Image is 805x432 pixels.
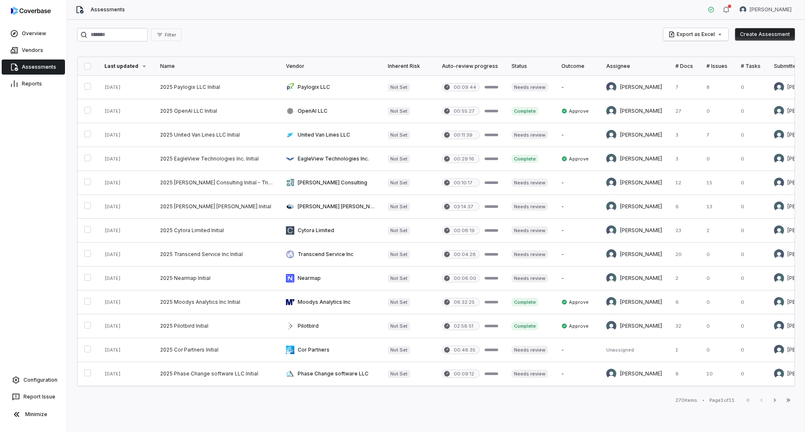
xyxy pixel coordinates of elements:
div: Status [512,63,548,70]
img: Brittany Durbin avatar [774,106,784,116]
img: REKHA KOTHANDARAMAN avatar [606,225,616,235]
td: - [555,386,600,410]
td: - [555,123,600,147]
button: Report Issue [3,389,63,404]
div: Assignee [606,63,662,70]
img: Brittany Durbin avatar [606,106,616,116]
td: - [555,362,600,386]
div: 270 items [675,397,697,404]
img: Sean Wozniak avatar [774,297,784,307]
img: Brittany Durbin avatar [606,202,616,212]
div: Page 1 of 11 [709,397,735,404]
button: Minimize [3,406,63,423]
div: Inherent Risk [388,63,428,70]
div: # Tasks [741,63,761,70]
td: - [555,171,600,195]
img: REKHA KOTHANDARAMAN avatar [606,369,616,379]
img: Sean Wozniak avatar [606,297,616,307]
img: Melanie Lorent avatar [606,321,616,331]
a: Vendors [2,43,65,58]
button: Melanie Lorent avatar[PERSON_NAME] [735,3,797,16]
a: Configuration [3,373,63,388]
div: Vendor [286,63,374,70]
td: - [555,75,600,99]
img: Sean Wozniak avatar [606,273,616,283]
span: Filter [165,32,176,38]
img: Chadd Myers avatar [774,154,784,164]
div: • [702,397,704,403]
div: Name [160,63,273,70]
img: Brittany Durbin avatar [774,202,784,212]
img: Chadd Myers avatar [774,130,784,140]
td: - [555,195,600,219]
img: REKHA KOTHANDARAMAN avatar [774,369,784,379]
td: - [555,219,600,243]
img: logo-D7KZi-bG.svg [11,7,51,15]
div: Auto-review progress [442,63,498,70]
td: - [555,266,600,290]
img: Anita Ritter avatar [774,345,784,355]
img: Melanie Lorent avatar [606,178,616,188]
img: Anita Ritter avatar [606,82,616,92]
a: Overview [2,26,65,41]
span: Assessments [91,6,125,13]
button: Create Assessment [735,28,795,41]
td: - [555,338,600,362]
img: Melanie Lorent avatar [740,6,746,13]
img: Chadd Myers avatar [606,154,616,164]
div: # Docs [675,63,693,70]
button: Filter [151,28,182,41]
div: # Issues [706,63,727,70]
img: Melanie Lorent avatar [774,178,784,188]
span: [PERSON_NAME] [750,6,792,13]
button: Export as Excel [663,28,728,41]
div: Last updated [104,63,147,70]
div: Outcome [561,63,593,70]
img: Sean Wozniak avatar [774,273,784,283]
td: - [555,243,600,266]
a: Assessments [2,59,65,75]
img: Melanie Lorent avatar [606,249,616,259]
img: REKHA KOTHANDARAMAN avatar [774,225,784,235]
img: Melanie Lorent avatar [774,321,784,331]
img: Melanie Lorent avatar [774,249,784,259]
img: Chadd Myers avatar [606,130,616,140]
img: Anita Ritter avatar [774,82,784,92]
a: Reports [2,76,65,91]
